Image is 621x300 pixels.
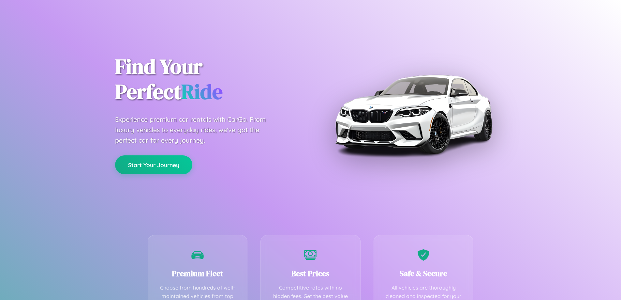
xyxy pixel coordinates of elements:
[115,155,192,174] button: Start Your Journey
[158,268,238,279] h3: Premium Fleet
[271,268,350,279] h3: Best Prices
[115,54,301,104] h1: Find Your Perfect
[181,77,223,106] span: Ride
[332,33,495,196] img: Premium BMW car rental vehicle
[115,114,278,146] p: Experience premium car rentals with CarGo. From luxury vehicles to everyday rides, we've got the ...
[384,268,464,279] h3: Safe & Secure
